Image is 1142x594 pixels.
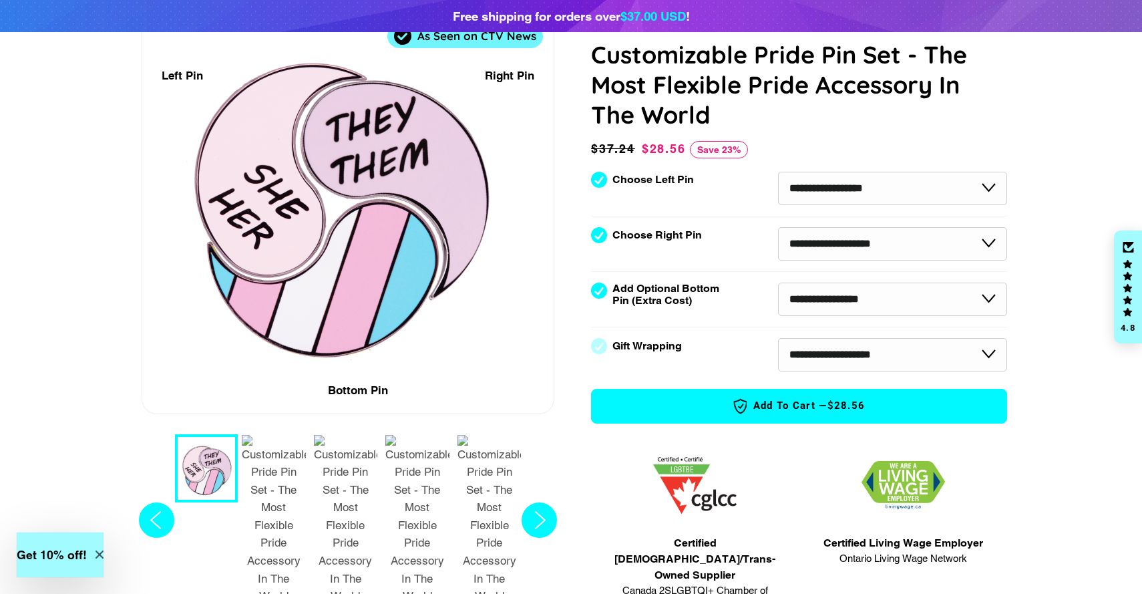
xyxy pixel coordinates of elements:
img: 1705457225.png [653,457,737,514]
label: Gift Wrapping [612,340,682,352]
div: Left Pin [162,67,203,85]
div: Right Pin [485,67,534,85]
span: Ontario Living Wage Network [823,551,983,567]
span: $37.00 USD [620,9,686,23]
span: Certified [DEMOGRAPHIC_DATA]/Trans-Owned Supplier [598,535,793,583]
label: Add Optional Bottom Pin (Extra Cost) [612,283,725,307]
button: 1 / 7 [175,434,238,502]
label: Choose Left Pin [612,174,694,186]
div: Bottom Pin [328,382,388,400]
label: Choose Right Pin [612,229,702,241]
div: Click to open Judge.me floating reviews tab [1114,231,1142,344]
h1: Customizable Pride Pin Set - The Most Flexible Pride Accessory In The World [591,39,1007,130]
span: Save 23% [690,141,748,158]
span: Add to Cart — [612,398,986,415]
img: 1706832627.png [862,461,945,510]
div: 4.8 [1120,323,1136,332]
div: Free shipping for orders over ! [453,7,690,25]
button: Add to Cart —$28.56 [591,389,1007,424]
span: $28.56 [642,142,686,156]
span: $37.24 [591,140,638,158]
div: 1 / 7 [142,13,554,414]
span: Certified Living Wage Employer [823,535,983,551]
span: $28.56 [827,399,866,413]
